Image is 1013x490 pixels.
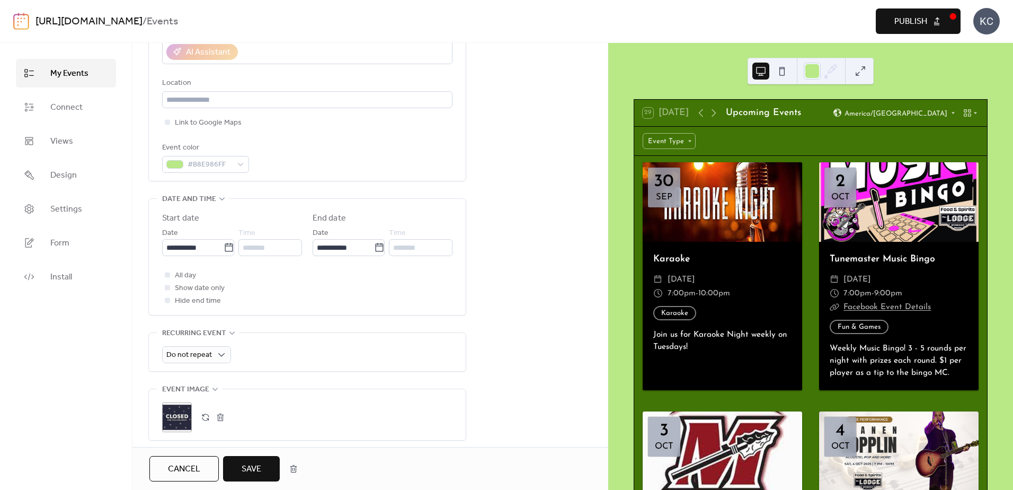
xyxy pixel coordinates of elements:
div: 4 [836,422,845,440]
div: 3 [660,422,669,440]
span: Date and time [162,193,216,206]
span: America/[GEOGRAPHIC_DATA] [845,110,947,117]
div: ​ [830,273,839,286]
span: Save [242,463,261,476]
span: - [872,286,874,300]
span: Install [50,271,72,284]
span: Event image [162,383,209,396]
span: Date [162,227,178,240]
span: - [696,286,698,300]
span: 10:00pm [698,286,730,300]
b: / [143,12,147,32]
span: Date [313,227,328,240]
span: Settings [50,203,82,216]
div: Weekly Music Bingo! 3 - 5 rounds per night with prizes each round. $1 per player as a tip to the ... [819,343,979,379]
a: Form [16,229,116,257]
div: Sep [656,193,672,202]
span: 7:00pm [843,286,872,300]
button: Save [223,456,280,482]
div: ​ [653,273,663,286]
span: Recurring event [162,327,226,340]
span: Time [238,227,255,240]
button: Cancel [149,456,219,482]
a: Facebook Event Details [843,303,931,311]
img: logo [13,13,29,30]
div: Oct [831,193,850,202]
a: [URL][DOMAIN_NAME] [35,12,143,32]
a: My Events [16,59,116,87]
div: Upcoming Events [726,106,801,120]
button: Publish [876,8,961,34]
div: Start date [162,212,199,225]
span: Design [50,169,77,182]
div: Karaoke [643,252,802,266]
div: Oct [655,442,673,451]
div: KC [973,8,1000,34]
span: Show date only [175,282,225,295]
span: All day [175,269,196,282]
span: [DATE] [843,273,871,286]
span: 9:00pm [874,286,902,300]
a: Settings [16,195,116,223]
span: Time [389,227,406,240]
span: Do not repeat [166,348,212,362]
a: Views [16,127,116,155]
span: Hide end time [175,295,221,308]
span: My Events [50,67,88,80]
span: Views [50,135,73,148]
div: End date [313,212,346,225]
div: ​ [830,286,839,300]
div: Oct [831,442,850,451]
div: Event color [162,142,247,154]
span: Cancel [168,463,200,476]
div: Join us for Karaoke Night weekly on Tuesdays! [643,329,802,353]
div: 30 [654,173,674,190]
div: ​ [653,286,663,300]
a: Tunemaster Music Bingo [830,255,935,264]
span: Form [50,237,69,250]
a: Design [16,161,116,189]
span: 7:00pm [668,286,696,300]
span: #B8E986FF [188,159,232,171]
span: Connect [50,101,83,114]
span: [DATE] [668,273,695,286]
span: Link to Google Maps [175,117,242,129]
div: ; [162,402,192,432]
a: Connect [16,93,116,121]
div: Location [162,77,450,90]
a: Install [16,262,116,291]
b: Events [147,12,178,32]
span: Publish [894,15,927,28]
div: 2 [836,173,845,190]
div: ​ [830,300,839,314]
